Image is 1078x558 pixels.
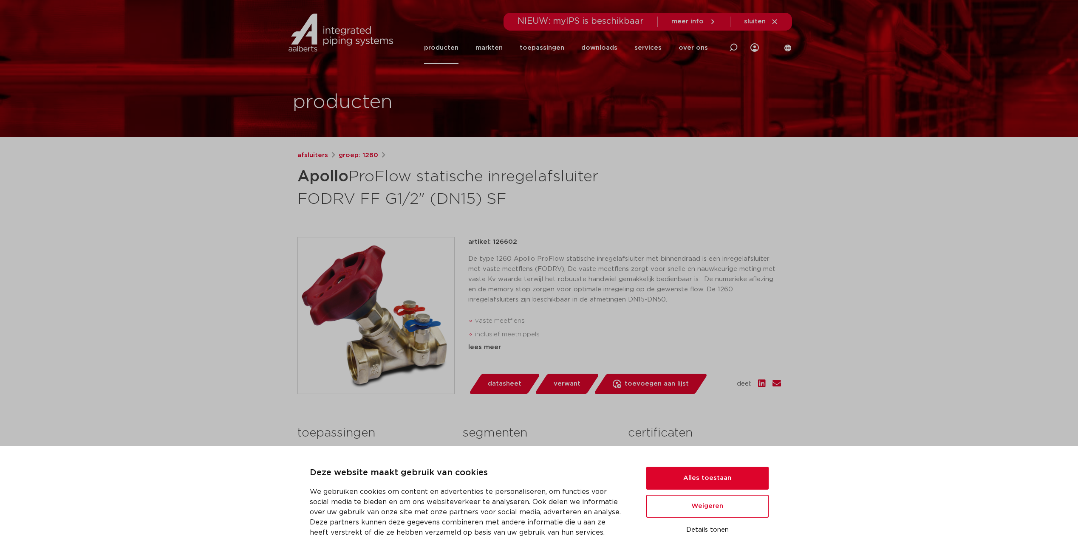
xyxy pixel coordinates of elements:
[468,342,781,352] div: lees meer
[310,466,626,480] p: Deze website maakt gebruik van cookies
[297,169,348,184] strong: Apollo
[475,31,503,64] a: markten
[646,495,769,518] button: Weigeren
[475,314,781,328] li: vaste meetflens
[628,425,781,442] h3: certificaten
[581,31,617,64] a: downloads
[744,18,766,25] span: sluiten
[554,377,580,391] span: verwant
[310,487,626,538] p: We gebruiken cookies om content en advertenties te personaliseren, om functies voor social media ...
[518,17,644,25] span: NIEUW: myIPS is beschikbaar
[424,31,708,64] nav: Menu
[534,374,600,394] a: verwant
[520,31,564,64] a: toepassingen
[468,254,781,305] p: De type 1260 Apollo ProFlow statische inregelafsluiter met binnendraad is een inregelafsluiter me...
[634,31,662,64] a: services
[463,425,615,442] h3: segmenten
[339,150,378,161] a: groep: 1260
[298,237,454,394] img: Product Image for Apollo ProFlow statische inregelafsluiter FODRV FF G1/2" (DN15) SF
[297,164,617,210] h1: ProFlow statische inregelafsluiter FODRV FF G1/2" (DN15) SF
[646,467,769,490] button: Alles toestaan
[671,18,716,25] a: meer info
[737,379,751,389] span: deel:
[671,18,704,25] span: meer info
[475,328,781,341] li: inclusief meetnippels
[744,18,778,25] a: sluiten
[646,523,769,537] button: Details tonen
[488,377,521,391] span: datasheet
[679,31,708,64] a: over ons
[297,425,450,442] h3: toepassingen
[293,89,393,116] h1: producten
[424,31,458,64] a: producten
[297,150,328,161] a: afsluiters
[468,374,540,394] a: datasheet
[468,237,517,247] p: artikel: 126602
[625,377,689,391] span: toevoegen aan lijst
